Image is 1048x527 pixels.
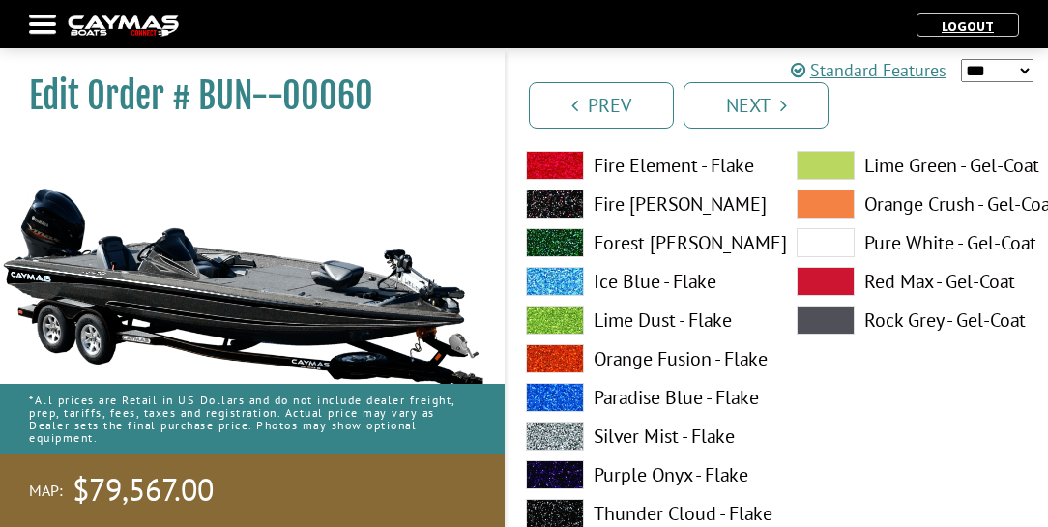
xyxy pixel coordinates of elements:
img: caymas-dealer-connect-2ed40d3bc7270c1d8d7ffb4b79bf05adc795679939227970def78ec6f6c03838.gif [68,15,179,36]
span: MAP: [29,481,63,501]
label: Red Max - Gel-Coat [797,267,1029,296]
label: Purple Onyx - Flake [526,460,758,489]
a: Next [684,82,829,129]
label: Lime Green - Gel-Coat [797,151,1029,180]
label: Ice Blue - Flake [526,267,758,296]
h1: Edit Order # BUN--00060 [29,74,456,118]
ul: Pagination [524,79,1048,129]
p: *All prices are Retail in US Dollars and do not include dealer freight, prep, tariffs, fees, taxe... [29,384,476,454]
label: Fire Element - Flake [526,151,758,180]
label: Orange Crush - Gel-Coat [797,190,1029,219]
a: Prev [529,82,674,129]
a: Standard Features [791,57,946,83]
label: Silver Mist - Flake [526,422,758,451]
span: $79,567.00 [73,470,214,511]
label: Paradise Blue - Flake [526,383,758,412]
label: Rock Grey - Gel-Coat [797,306,1029,335]
a: Logout [932,17,1004,35]
label: Lime Dust - Flake [526,306,758,335]
label: Orange Fusion - Flake [526,344,758,373]
label: Forest [PERSON_NAME] [526,228,758,257]
label: Pure White - Gel-Coat [797,228,1029,257]
label: Fire [PERSON_NAME] [526,190,758,219]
